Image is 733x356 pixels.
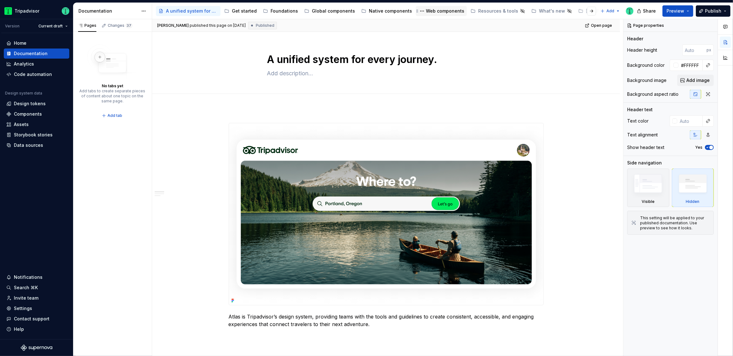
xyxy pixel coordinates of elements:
div: Assets [14,121,29,128]
div: Global components [312,8,355,14]
p: px [707,48,711,53]
img: Thomas Dittmer [62,7,69,15]
a: Components [4,109,69,119]
div: Storybook stories [14,132,53,138]
a: Storybook stories [4,130,69,140]
a: Global components [302,6,358,16]
a: Code automation [4,69,69,79]
div: Add tabs to create separate pieces of content about one topic on the same page. [79,89,146,104]
span: Share [643,8,656,14]
a: Data sources [4,140,69,150]
button: Add tab [100,111,125,120]
img: Thomas Dittmer [626,7,633,15]
a: Settings [4,303,69,313]
button: Contact support [4,314,69,324]
button: Add image [677,75,714,86]
button: Search ⌘K [4,283,69,293]
a: Analytics [4,59,69,69]
div: Hidden [672,169,714,207]
span: Add tab [108,113,123,118]
div: Design tokens [14,100,46,107]
div: Header [627,36,643,42]
button: TripadvisorThomas Dittmer [1,4,72,18]
a: Home [4,38,69,48]
div: Get started [232,8,257,14]
button: Publish [696,5,730,17]
div: Text color [627,118,649,124]
a: A unified system for every journey. [156,6,220,16]
div: Native components [369,8,412,14]
span: Publish [705,8,721,14]
input: Auto [679,60,703,71]
div: Background color [627,62,665,68]
a: Invite team [4,293,69,303]
span: Current draft [38,24,63,29]
div: Side navigation [627,160,662,166]
div: Data sources [14,142,43,148]
span: 37 [126,23,132,28]
label: Yes [695,145,702,150]
a: Resources & tools [468,6,528,16]
a: Open page [583,21,615,30]
span: Published [256,23,274,28]
span: Add image [686,77,710,83]
div: Components [14,111,42,117]
div: Settings [14,305,32,312]
button: Preview [662,5,693,17]
input: Auto [677,115,703,127]
div: Text alignment [627,132,658,138]
a: Documentation [4,49,69,59]
button: Share [634,5,660,17]
a: Get started [222,6,259,16]
button: Help [4,324,69,334]
div: Header text [627,106,653,113]
a: What's new [529,6,575,16]
span: Open page [591,23,612,28]
svg: Supernova Logo [21,345,52,351]
div: Notifications [14,274,43,280]
a: Design tokens [4,99,69,109]
div: Documentation [78,8,138,14]
div: Version [5,24,20,29]
div: Page tree [156,5,597,17]
div: Design system data [5,91,42,96]
div: Show header text [627,144,664,151]
img: 5899e985-e574-4809-bad2-61f467d26209.png [229,123,543,305]
div: Visible [642,199,655,204]
div: Pages [78,23,96,28]
div: Changes [108,23,132,28]
span: Add [606,9,614,14]
input: Auto [682,44,707,56]
span: Preview [667,8,684,14]
div: Search ⌘K [14,284,38,291]
div: Visible [627,169,669,207]
span: [PERSON_NAME] [157,23,189,28]
div: Foundations [271,8,298,14]
div: Resources & tools [478,8,518,14]
a: Assets [4,119,69,129]
div: Documentation [14,50,48,57]
div: Analytics [14,61,34,67]
div: Web components [426,8,464,14]
div: What's new [539,8,565,14]
div: Background image [627,77,667,83]
button: Add [598,7,622,15]
button: Current draft [36,22,71,31]
div: Tripadvisor [14,8,39,14]
div: No tabs yet [102,83,123,89]
div: A unified system for every journey. [166,8,218,14]
p: Atlas is Tripadvisor’s design system, providing teams with the tools and guidelines to create con... [229,313,544,328]
button: Notifications [4,272,69,282]
a: Web components [416,6,467,16]
div: Code automation [14,71,52,78]
div: Invite team [14,295,38,301]
div: Hidden [686,199,700,204]
img: 0ed0e8b8-9446-497d-bad0-376821b19aa5.png [4,7,12,15]
div: Background aspect ratio [627,91,679,97]
div: Contact support [14,316,49,322]
div: Help [14,326,24,332]
div: published this page on [DATE] [190,23,246,28]
textarea: A unified system for every journey. [266,52,504,67]
div: Home [14,40,26,46]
